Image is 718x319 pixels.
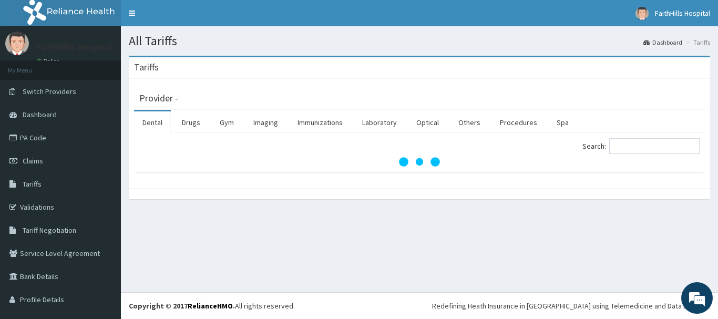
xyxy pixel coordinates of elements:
li: Tariffs [683,38,710,47]
footer: All rights reserved. [121,292,718,319]
a: Dental [134,111,171,133]
a: Procedures [491,111,546,133]
a: Dashboard [643,38,682,47]
img: User Image [5,32,29,55]
a: Drugs [173,111,209,133]
span: Switch Providers [23,87,76,96]
a: Imaging [245,111,286,133]
img: User Image [635,7,649,20]
span: Tariffs [23,179,42,189]
h3: Provider - [139,94,178,103]
a: Laboratory [354,111,405,133]
h1: All Tariffs [129,34,710,48]
h3: Tariffs [134,63,159,72]
a: Optical [408,111,447,133]
input: Search: [609,138,700,154]
strong: Copyright © 2017 . [129,301,235,311]
a: Immunizations [289,111,351,133]
span: Dashboard [23,110,57,119]
a: Spa [548,111,577,133]
p: FaithHills Hospital [37,43,112,52]
a: Gym [211,111,242,133]
span: Tariff Negotiation [23,225,76,235]
span: Claims [23,156,43,166]
span: FaithHills Hospital [655,8,710,18]
a: Others [450,111,489,133]
svg: audio-loading [398,141,440,183]
label: Search: [582,138,700,154]
a: Online [37,57,62,65]
a: RelianceHMO [188,301,233,311]
div: Redefining Heath Insurance in [GEOGRAPHIC_DATA] using Telemedicine and Data Science! [432,301,710,311]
